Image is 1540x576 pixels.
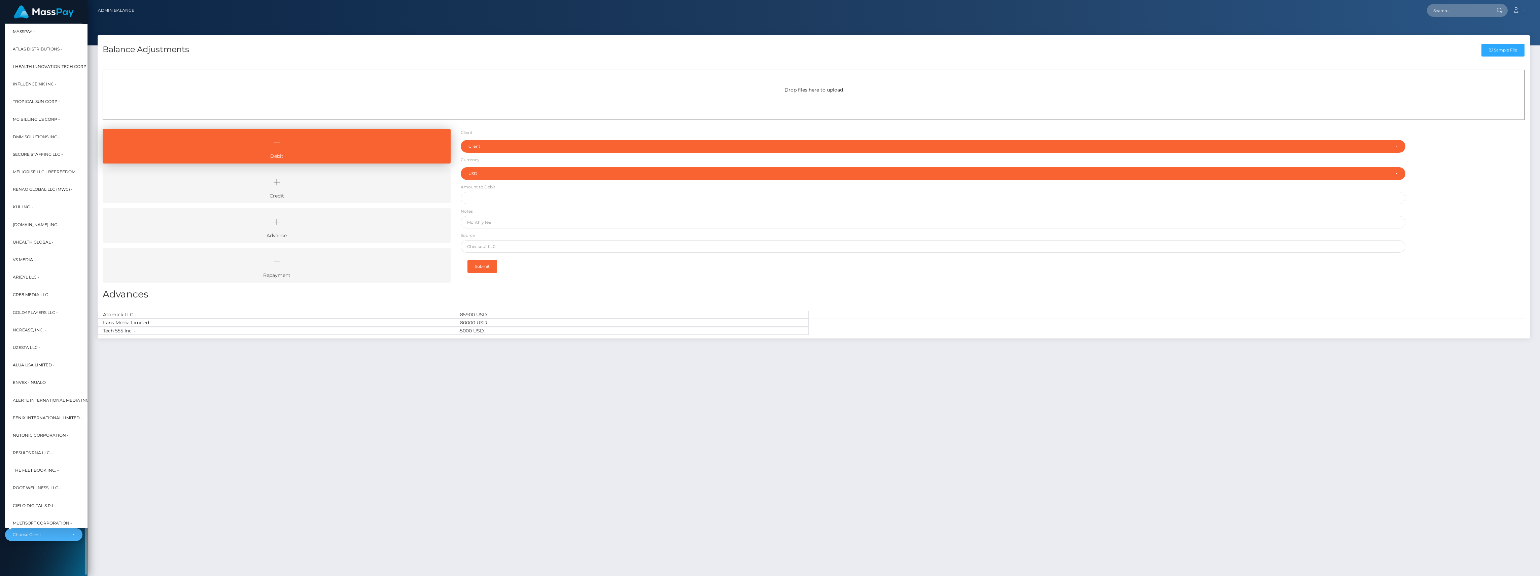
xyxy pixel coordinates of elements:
label: Source [461,232,475,239]
span: Ncrease, Inc. - [13,326,46,334]
div: Choose Client [13,532,67,537]
span: Secure Staffing LLC - [13,150,63,159]
a: Advance [103,208,451,243]
span: Envex - Nualo [13,378,46,387]
div: USD [468,171,1390,176]
span: The Feet Book Inc. - [13,466,59,475]
span: MultiSoft Corporation - [13,519,72,528]
span: Cielo Digital S.R.L - [13,501,57,510]
span: Drop files here to upload [784,87,843,93]
span: Alerte International Media Inc. - StripperFans [13,396,126,405]
img: MassPay Logo [14,5,74,19]
span: Root Wellness, LLC - [13,483,61,492]
button: Client [461,140,1405,153]
span: MG Billing US Corp - [13,115,60,124]
button: USD [461,167,1405,180]
span: Alua USA Limited - [13,361,55,369]
label: Client [461,130,473,136]
span: Nutonic Corporation - [13,431,69,440]
span: Tropical Sun Corp - [13,97,60,106]
button: Submit [467,260,497,273]
label: Amount to Debit [461,184,495,190]
button: Choose Client [5,528,82,541]
span: InfluenceInk Inc - [13,80,57,88]
span: [DOMAIN_NAME] INC - [13,220,60,229]
a: Credit [103,169,451,203]
span: Gold4Players LLC - [13,308,58,317]
label: Notes [461,208,473,214]
div: -85900 USD [453,311,809,319]
h3: Advances [103,288,1525,301]
div: Fans Media Limited - [98,319,453,327]
span: UHealth Global - [13,238,54,247]
a: Repayment [103,248,451,283]
div: -80000 USD [453,319,809,327]
a: Sample File [1481,44,1525,57]
a: Debit [103,129,451,164]
span: Cre8 Media LLC - [13,290,51,299]
div: Atomick LLC - [98,311,453,319]
div: -5000 USD [453,327,809,335]
span: Meliorise LLC - BEfreedom [13,168,75,176]
input: Search... [1427,4,1490,17]
div: Client [468,144,1390,149]
span: Arieyl LLC - [13,273,39,282]
span: Results RNA LLC - [13,448,53,457]
a: Admin Balance [98,3,134,17]
span: VS Media - [13,255,36,264]
span: I HEALTH INNOVATION TECH CORP - [13,62,89,71]
h4: Balance Adjustments [103,44,189,56]
input: Monthly fee [461,216,1405,228]
span: Fenix International Limited - [13,413,82,422]
span: UzestA LLC - [13,343,40,352]
input: Checkout LLC [461,240,1405,253]
span: DMM Solutions Inc - [13,133,60,141]
div: Tech 555 Inc. - [98,327,453,335]
span: Renao Global LLC (MWC) - [13,185,73,194]
span: Atlas Distributions - [13,45,62,53]
label: Currency [461,157,480,163]
span: Kul Inc. - [13,203,34,211]
span: MassPay - [13,27,35,36]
